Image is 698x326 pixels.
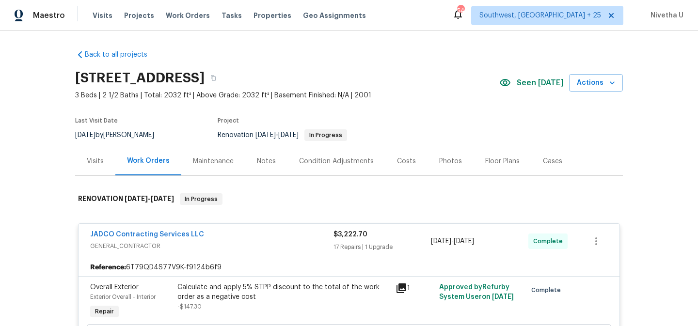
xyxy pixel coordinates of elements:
[479,11,601,20] span: Southwest, [GEOGRAPHIC_DATA] + 25
[124,11,154,20] span: Projects
[333,242,431,252] div: 17 Repairs | 1 Upgrade
[333,231,367,238] span: $3,222.70
[533,236,567,246] span: Complete
[218,118,239,124] span: Project
[91,307,118,316] span: Repair
[75,50,168,60] a: Back to all projects
[218,132,347,139] span: Renovation
[90,231,204,238] a: JADCO Contracting Services LLC
[87,156,104,166] div: Visits
[75,129,166,141] div: by [PERSON_NAME]
[75,91,499,100] span: 3 Beds | 2 1/2 Baths | Total: 2032 ft² | Above Grade: 2032 ft² | Basement Finished: N/A | 2001
[397,156,416,166] div: Costs
[454,238,474,245] span: [DATE]
[257,156,276,166] div: Notes
[303,11,366,20] span: Geo Assignments
[485,156,520,166] div: Floor Plans
[222,12,242,19] span: Tasks
[577,77,615,89] span: Actions
[166,11,210,20] span: Work Orders
[305,132,346,138] span: In Progress
[75,73,205,83] h2: [STREET_ADDRESS]
[255,132,276,139] span: [DATE]
[78,193,174,205] h6: RENOVATION
[177,304,202,310] span: -$147.30
[125,195,148,202] span: [DATE]
[93,11,112,20] span: Visits
[125,195,174,202] span: -
[33,11,65,20] span: Maestro
[431,238,451,245] span: [DATE]
[90,294,156,300] span: Exterior Overall - Interior
[181,194,222,204] span: In Progress
[254,11,291,20] span: Properties
[531,285,565,295] span: Complete
[569,74,623,92] button: Actions
[127,156,170,166] div: Work Orders
[75,118,118,124] span: Last Visit Date
[439,284,514,300] span: Approved by Refurby System User on
[255,132,299,139] span: -
[90,241,333,251] span: GENERAL_CONTRACTOR
[75,132,95,139] span: [DATE]
[205,69,222,87] button: Copy Address
[75,184,623,215] div: RENOVATION [DATE]-[DATE]In Progress
[278,132,299,139] span: [DATE]
[457,6,464,16] div: 548
[517,78,563,88] span: Seen [DATE]
[492,294,514,300] span: [DATE]
[431,236,474,246] span: -
[151,195,174,202] span: [DATE]
[193,156,234,166] div: Maintenance
[90,263,126,272] b: Reference:
[299,156,374,166] div: Condition Adjustments
[439,156,462,166] div: Photos
[647,11,683,20] span: Nivetha U
[177,282,390,302] div: Calculate and apply 5% STPP discount to the total of the work order as a negative cost
[396,282,433,294] div: 1
[90,284,139,291] span: Overall Exterior
[79,259,619,276] div: 6T79QD4S77V9K-f9124b6f9
[543,156,562,166] div: Cases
